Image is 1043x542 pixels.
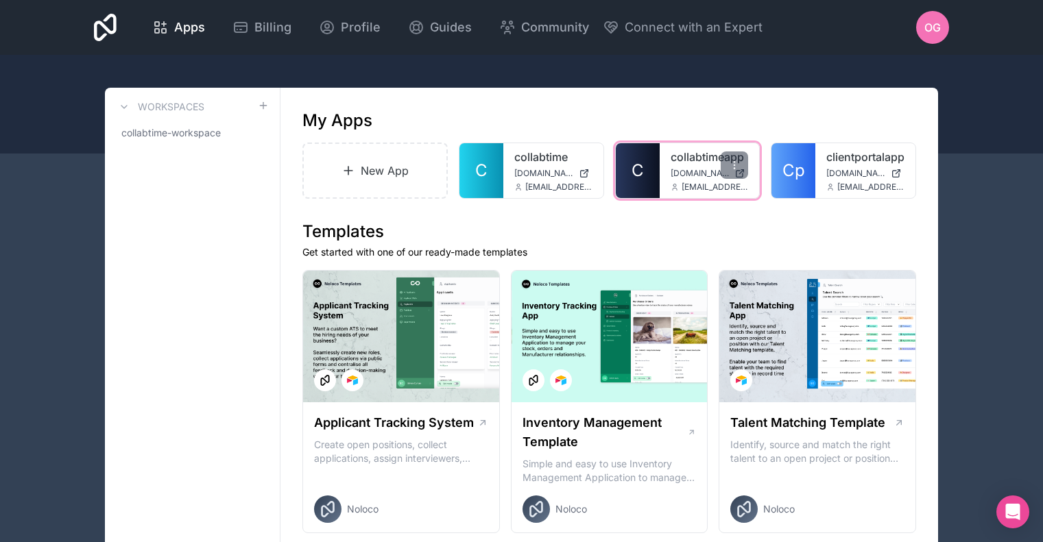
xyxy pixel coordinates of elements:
[523,413,687,452] h1: Inventory Management Template
[555,375,566,386] img: Airtable Logo
[736,375,747,386] img: Airtable Logo
[341,18,381,37] span: Profile
[826,149,904,165] a: clientportalapp
[771,143,815,198] a: Cp
[837,182,904,193] span: [EMAIL_ADDRESS][DOMAIN_NAME]
[121,126,221,140] span: collabtime-workspace
[302,221,916,243] h1: Templates
[430,18,472,37] span: Guides
[141,12,216,42] a: Apps
[625,18,763,37] span: Connect with an Expert
[525,182,592,193] span: [EMAIL_ADDRESS][DOMAIN_NAME]
[521,18,589,37] span: Community
[826,168,904,179] a: [DOMAIN_NAME]
[671,149,749,165] a: collabtimeapp
[221,12,302,42] a: Billing
[459,143,503,198] a: C
[347,502,379,516] span: Noloco
[782,160,805,182] span: Cp
[671,168,730,179] span: [DOMAIN_NAME]
[488,12,600,42] a: Community
[514,168,573,179] span: [DOMAIN_NAME]
[475,160,488,182] span: C
[302,143,448,199] a: New App
[314,413,474,432] h1: Applicant Tracking System
[397,12,483,42] a: Guides
[174,18,205,37] span: Apps
[308,12,392,42] a: Profile
[924,19,941,36] span: OG
[314,438,488,465] p: Create open positions, collect applications, assign interviewers, centralise candidate feedback a...
[730,438,904,465] p: Identify, source and match the right talent to an open project or position with our Talent Matchi...
[826,168,885,179] span: [DOMAIN_NAME]
[616,143,660,198] a: C
[682,182,749,193] span: [EMAIL_ADDRESS][DOMAIN_NAME]
[116,99,204,115] a: Workspaces
[514,168,592,179] a: [DOMAIN_NAME]
[632,160,644,182] span: C
[302,245,916,259] p: Get started with one of our ready-made templates
[730,413,885,432] h1: Talent Matching Template
[603,18,763,37] button: Connect with an Expert
[116,121,269,145] a: collabtime-workspace
[254,18,291,37] span: Billing
[302,110,372,132] h1: My Apps
[347,375,358,386] img: Airtable Logo
[514,149,592,165] a: collabtime
[671,168,749,179] a: [DOMAIN_NAME]
[138,100,204,114] h3: Workspaces
[996,495,1029,528] div: Open Intercom Messenger
[523,457,697,484] p: Simple and easy to use Inventory Management Application to manage your stock, orders and Manufact...
[763,502,795,516] span: Noloco
[555,502,587,516] span: Noloco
